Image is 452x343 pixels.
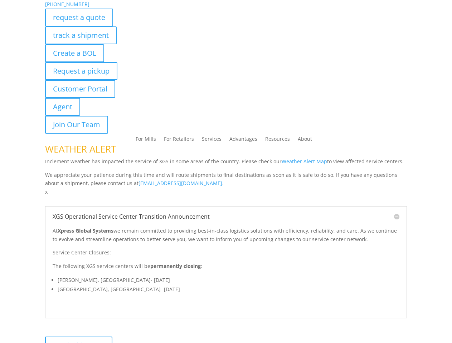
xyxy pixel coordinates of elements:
a: Advantages [229,136,257,144]
a: Join Our Team [45,116,108,134]
p: Inclement weather has impacted the service of XGS in some areas of the country. Please check our ... [45,157,407,171]
a: Request a pickup [45,62,117,80]
a: Weather Alert Map [282,158,327,165]
li: [GEOGRAPHIC_DATA], [GEOGRAPHIC_DATA]- [DATE] [58,285,399,294]
a: Services [202,136,222,144]
p: At we remain committed to providing best-in-class logistics solutions with efficiency, reliabilit... [53,227,399,249]
li: [PERSON_NAME], [GEOGRAPHIC_DATA]- [DATE] [58,275,399,285]
a: For Retailers [164,136,194,144]
a: track a shipment [45,26,117,44]
a: [PHONE_NUMBER] [45,1,89,8]
a: Agent [45,98,80,116]
b: Visibility, transparency, and control for your entire supply chain. [45,319,205,326]
p: x [45,188,407,196]
p: We appreciate your patience during this time and will route shipments to final destinations as so... [45,171,407,188]
a: About [298,136,312,144]
a: Customer Portal [45,80,115,98]
a: [EMAIL_ADDRESS][DOMAIN_NAME] [138,180,222,187]
strong: permanently closing [150,263,201,269]
span: WEATHER ALERT [45,143,116,155]
h5: XGS Operational Service Center Transition Announcement [53,214,399,219]
p: The following XGS service centers will be : [53,262,399,275]
u: Service Center Closures: [53,249,111,256]
strong: Xpress Global Systems [58,227,113,234]
a: Create a BOL [45,44,104,62]
a: For Mills [136,136,156,144]
a: Resources [265,136,290,144]
a: request a quote [45,9,113,26]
